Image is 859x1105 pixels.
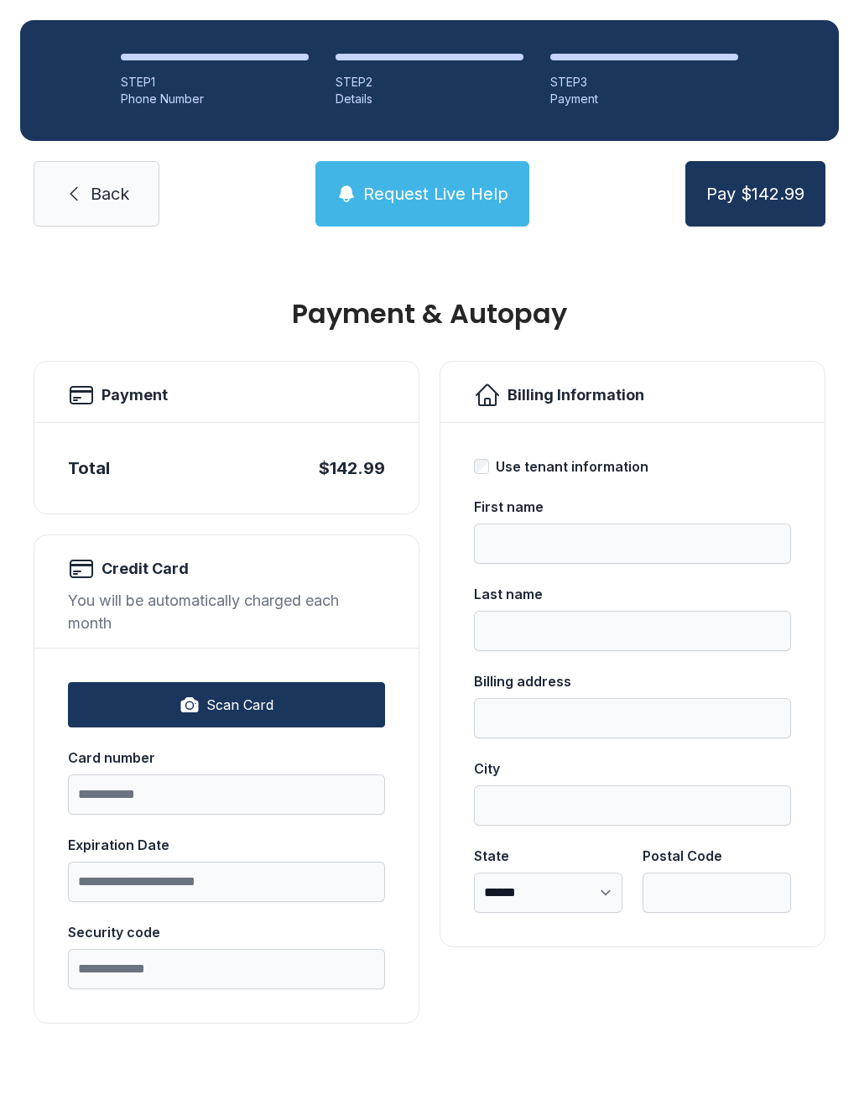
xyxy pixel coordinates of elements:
[550,74,738,91] div: STEP 3
[336,74,523,91] div: STEP 2
[121,74,309,91] div: STEP 1
[474,873,622,913] select: State
[68,835,385,855] div: Expiration Date
[474,846,622,866] div: State
[508,383,644,407] h2: Billing Information
[474,758,791,779] div: City
[474,611,791,651] input: Last name
[706,182,804,206] span: Pay $142.99
[68,922,385,942] div: Security code
[68,748,385,768] div: Card number
[91,182,129,206] span: Back
[68,774,385,815] input: Card number
[550,91,738,107] div: Payment
[206,695,273,715] span: Scan Card
[474,497,791,517] div: First name
[121,91,309,107] div: Phone Number
[102,557,189,581] h2: Credit Card
[319,456,385,480] div: $142.99
[474,584,791,604] div: Last name
[336,91,523,107] div: Details
[68,456,110,480] div: Total
[34,300,825,327] h1: Payment & Autopay
[68,862,385,902] input: Expiration Date
[643,846,791,866] div: Postal Code
[474,785,791,826] input: City
[643,873,791,913] input: Postal Code
[68,589,385,634] div: You will be automatically charged each month
[474,671,791,691] div: Billing address
[68,949,385,989] input: Security code
[102,383,168,407] h2: Payment
[496,456,648,477] div: Use tenant information
[474,698,791,738] input: Billing address
[363,182,508,206] span: Request Live Help
[474,524,791,564] input: First name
